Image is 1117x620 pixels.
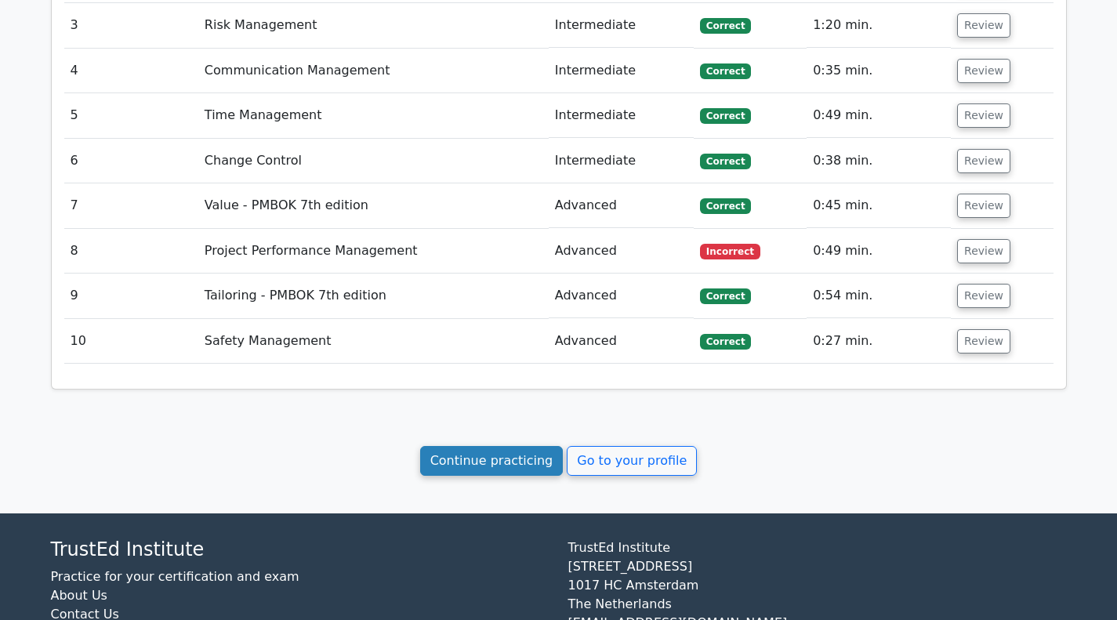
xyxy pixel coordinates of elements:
span: Correct [700,63,751,79]
span: Correct [700,154,751,169]
button: Review [957,194,1010,218]
td: Advanced [549,274,694,318]
td: 0:35 min. [807,49,951,93]
button: Review [957,239,1010,263]
td: Advanced [549,229,694,274]
a: Practice for your certification and exam [51,569,299,584]
td: 9 [64,274,198,318]
td: Intermediate [549,3,694,48]
a: About Us [51,588,107,603]
td: 0:27 min. [807,319,951,364]
td: Intermediate [549,49,694,93]
td: 10 [64,319,198,364]
td: 7 [64,183,198,228]
td: 5 [64,93,198,138]
a: Go to your profile [567,446,697,476]
span: Correct [700,108,751,124]
td: 6 [64,139,198,183]
span: Correct [700,334,751,350]
td: Communication Management [198,49,549,93]
td: 0:49 min. [807,93,951,138]
button: Review [957,13,1010,38]
td: Tailoring - PMBOK 7th edition [198,274,549,318]
td: Advanced [549,319,694,364]
td: 0:38 min. [807,139,951,183]
span: Correct [700,198,751,214]
td: 4 [64,49,198,93]
td: Value - PMBOK 7th edition [198,183,549,228]
span: Correct [700,18,751,34]
td: 1:20 min. [807,3,951,48]
button: Review [957,329,1010,354]
button: Review [957,103,1010,128]
td: Change Control [198,139,549,183]
button: Review [957,284,1010,308]
a: Continue practicing [420,446,564,476]
button: Review [957,149,1010,173]
td: Intermediate [549,139,694,183]
td: Risk Management [198,3,549,48]
span: Incorrect [700,244,760,259]
td: Time Management [198,93,549,138]
td: Intermediate [549,93,694,138]
td: 3 [64,3,198,48]
td: Safety Management [198,319,549,364]
td: 0:45 min. [807,183,951,228]
td: 8 [64,229,198,274]
td: Project Performance Management [198,229,549,274]
button: Review [957,59,1010,83]
td: 0:54 min. [807,274,951,318]
h4: TrustEd Institute [51,538,549,561]
td: Advanced [549,183,694,228]
span: Correct [700,288,751,304]
td: 0:49 min. [807,229,951,274]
